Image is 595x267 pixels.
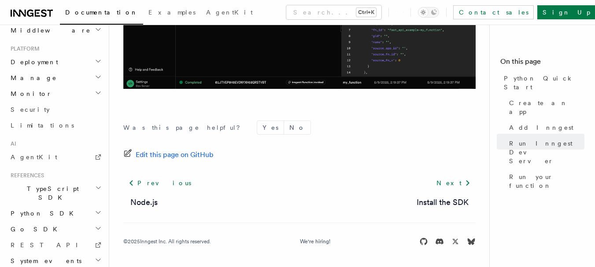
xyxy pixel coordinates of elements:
[148,9,196,16] span: Examples
[500,56,584,70] h4: On this page
[11,122,74,129] span: Limitations
[504,74,584,91] span: Python Quick Start
[506,135,584,169] a: Run Inngest Dev Server
[65,9,138,16] span: Documentation
[7,58,58,66] span: Deployment
[257,121,284,134] button: Yes
[123,175,196,191] a: Previous
[506,120,584,135] a: Add Inngest
[123,123,246,132] p: Was this page helpful?
[7,54,103,70] button: Deployment
[7,221,103,237] button: Go SDK
[509,99,584,116] span: Create an app
[7,70,103,86] button: Manage
[509,123,573,132] span: Add Inngest
[201,3,258,24] a: AgentKit
[130,196,158,208] a: Node.js
[506,95,584,120] a: Create an app
[7,184,95,202] span: TypeScript SDK
[7,22,103,38] button: Middleware
[7,225,63,234] span: Go SDK
[417,196,469,208] a: Install the SDK
[286,5,381,19] button: Search...Ctrl+K
[7,140,16,147] span: AI
[509,172,584,190] span: Run your function
[7,256,81,265] span: System events
[143,3,201,24] a: Examples
[7,172,44,179] span: References
[431,175,476,191] a: Next
[356,8,376,17] kbd: Ctrl+K
[500,70,584,95] a: Python Quick Start
[506,169,584,194] a: Run your function
[123,149,214,161] a: Edit this page on GitHub
[7,89,52,98] span: Monitor
[123,238,211,245] div: © 2025 Inngest Inc. All rights reserved.
[7,237,103,253] a: REST API
[300,238,330,245] a: We're hiring!
[453,5,534,19] a: Contact sales
[60,3,143,25] a: Documentation
[7,26,91,35] span: Middleware
[11,154,57,161] span: AgentKit
[11,106,50,113] span: Security
[7,73,57,82] span: Manage
[418,7,439,18] button: Toggle dark mode
[284,121,310,134] button: No
[11,241,85,249] span: REST API
[7,209,79,218] span: Python SDK
[7,181,103,205] button: TypeScript SDK
[7,117,103,133] a: Limitations
[7,149,103,165] a: AgentKit
[509,139,584,165] span: Run Inngest Dev Server
[7,45,40,52] span: Platform
[7,205,103,221] button: Python SDK
[136,149,214,161] span: Edit this page on GitHub
[206,9,253,16] span: AgentKit
[7,102,103,117] a: Security
[7,86,103,102] button: Monitor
